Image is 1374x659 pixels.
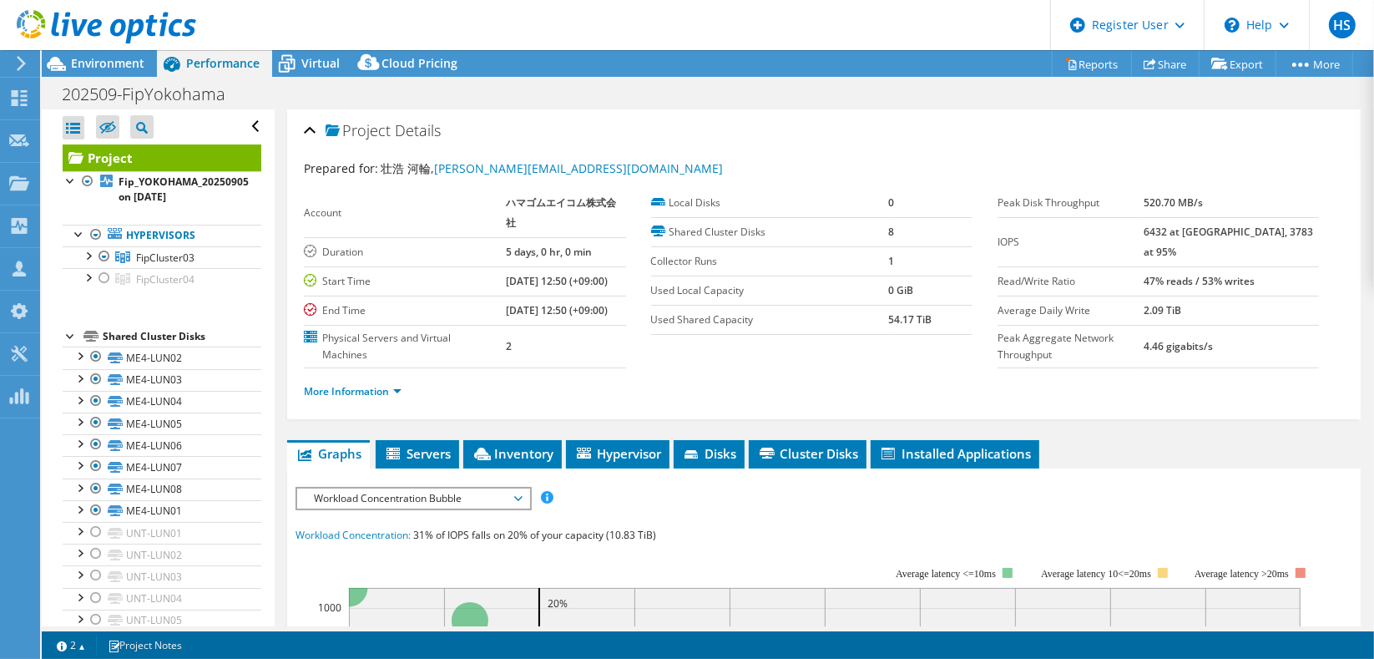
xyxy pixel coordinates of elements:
tspan: Average latency <=10ms [896,568,996,580]
b: 54.17 TiB [889,312,932,327]
label: Duration [304,244,506,261]
b: [DATE] 12:50 (+09:00) [506,303,608,317]
a: FipCluster04 [63,268,261,290]
span: FipCluster03 [136,251,194,265]
span: 壮浩 河輪, [381,160,723,176]
b: Fip_YOKOHAMA_20250905 on [DATE] [119,175,249,204]
text: Average latency >20ms [1195,568,1289,580]
b: 6432 at [GEOGRAPHIC_DATA], 3783 at 95% [1144,225,1313,259]
b: ハマゴムエイコム株式会社 [506,195,616,230]
label: Physical Servers and Virtual Machines [304,330,506,363]
a: More [1275,51,1353,77]
a: ME4-LUN07 [63,456,261,478]
span: Hypervisor [574,445,661,462]
a: UNT-LUN03 [63,565,261,587]
b: 1 [889,254,895,268]
b: 0 [889,195,895,210]
a: ME4-LUN04 [63,391,261,413]
label: Read/Write Ratio [998,273,1144,290]
a: ME4-LUN03 [63,369,261,391]
b: 2 [506,339,512,353]
h1: 202509-FipYokohama [54,85,251,104]
a: ME4-LUN02 [63,347,261,368]
b: 4.46 gigabits/s [1144,339,1213,353]
span: Disks [682,445,736,462]
label: Local Disks [651,195,889,211]
a: UNT-LUN04 [63,588,261,610]
span: HS [1329,12,1356,38]
a: Export [1199,51,1276,77]
span: Inventory [472,445,553,462]
a: Fip_YOKOHAMA_20250905 on [DATE] [63,171,261,208]
a: ME4-LUN01 [63,500,261,522]
span: Performance [186,55,260,71]
label: Used Shared Capacity [651,312,889,328]
b: 8 [889,225,895,239]
label: Collector Runs [651,253,889,270]
a: More Information [304,384,402,398]
label: Average Daily Write [998,302,1144,319]
a: Project Notes [96,635,194,656]
a: Reports [1052,51,1132,77]
a: UNT-LUN01 [63,522,261,544]
span: Cluster Disks [757,445,858,462]
b: 520.70 MB/s [1144,195,1203,210]
a: ME4-LUN08 [63,479,261,500]
b: 5 days, 0 hr, 0 min [506,245,592,259]
span: Graphs [296,445,361,462]
label: Shared Cluster Disks [651,224,889,241]
a: UNT-LUN02 [63,544,261,565]
label: Peak Aggregate Network Throughput [998,330,1144,363]
label: Start Time [304,273,506,290]
a: FipCluster03 [63,246,261,268]
a: Project [63,144,261,171]
label: IOPS [998,234,1144,251]
label: End Time [304,302,506,319]
div: Shared Cluster Disks [103,327,261,347]
span: 31% of IOPS falls on 20% of your capacity (10.83 TiB) [413,528,656,542]
span: Cloud Pricing [381,55,457,71]
a: ME4-LUN05 [63,413,261,434]
a: [PERSON_NAME][EMAIL_ADDRESS][DOMAIN_NAME] [434,160,723,176]
label: Used Local Capacity [651,282,889,299]
span: Workload Concentration: [296,528,411,542]
a: ME4-LUN06 [63,434,261,456]
b: 0 GiB [889,283,914,297]
span: Virtual [301,55,340,71]
a: 2 [45,635,97,656]
svg: \n [1225,18,1240,33]
b: 2.09 TiB [1144,303,1181,317]
label: Prepared for: [304,160,378,176]
tspan: Average latency 10<=20ms [1041,568,1151,580]
span: Servers [384,445,451,462]
a: Hypervisors [63,225,261,246]
text: 1000 [318,601,341,615]
span: Environment [71,55,144,71]
a: Share [1131,51,1200,77]
text: 20% [548,596,568,611]
span: Details [395,120,441,140]
span: Workload Concentration Bubble [306,489,520,509]
label: Account [304,205,506,221]
span: FipCluster04 [136,272,194,286]
span: Installed Applications [879,445,1031,462]
b: [DATE] 12:50 (+09:00) [506,274,608,288]
span: Project [326,123,391,139]
label: Peak Disk Throughput [998,195,1144,211]
b: 47% reads / 53% writes [1144,274,1255,288]
a: UNT-LUN05 [63,610,261,631]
